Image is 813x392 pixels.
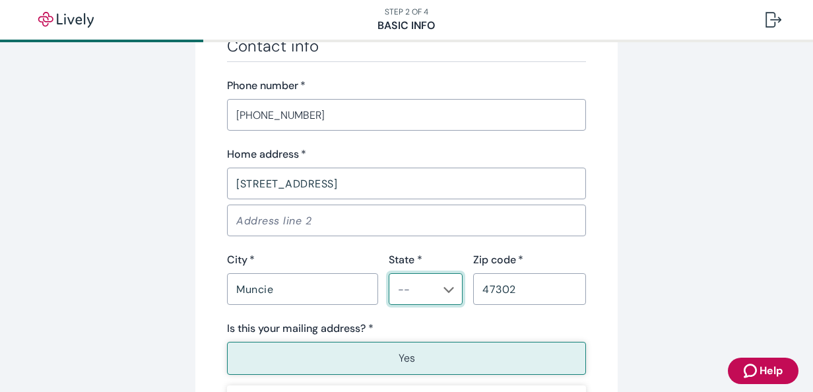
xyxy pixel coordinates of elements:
[393,280,437,298] input: --
[227,147,306,162] label: Home address
[227,78,306,94] label: Phone number
[744,363,760,379] svg: Zendesk support icon
[755,4,792,36] button: Log out
[227,342,586,375] button: Yes
[389,252,422,268] label: State *
[442,283,455,296] button: Open
[29,12,103,28] img: Lively
[760,363,783,379] span: Help
[227,36,586,56] h3: Contact info
[227,207,586,234] input: Address line 2
[473,252,523,268] label: Zip code
[399,350,415,366] p: Yes
[227,321,374,337] label: Is this your mailing address? *
[473,276,586,302] input: Zip code
[227,102,586,128] input: (555) 555-5555
[728,358,798,384] button: Zendesk support iconHelp
[227,170,586,197] input: Address line 1
[443,284,454,295] svg: Chevron icon
[227,252,255,268] label: City
[227,276,378,302] input: City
